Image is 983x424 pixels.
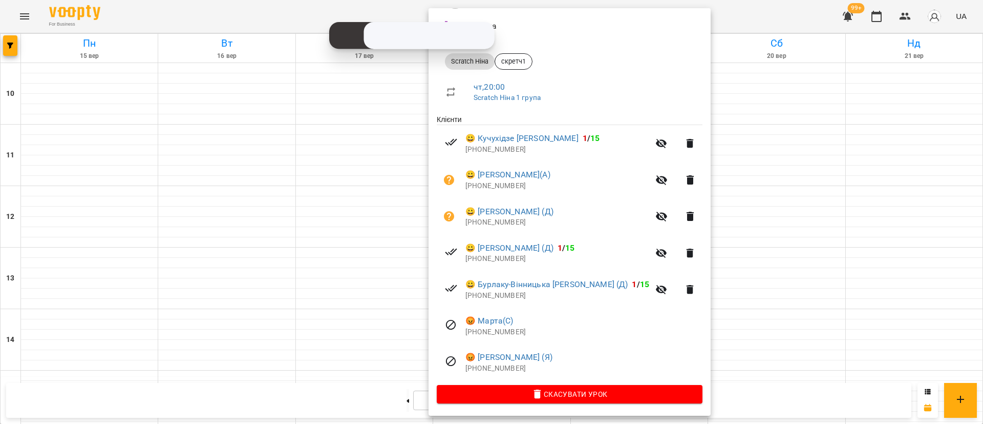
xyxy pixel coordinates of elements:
a: 😀 [PERSON_NAME](А) [465,169,550,181]
p: [PHONE_NUMBER] [465,364,702,374]
span: 15 [590,133,600,143]
p: [PHONE_NUMBER] [465,254,649,264]
svg: Візит скасовано [445,355,457,368]
div: скретч1 [495,53,532,70]
a: Scratch Ніна 1 група [474,93,541,102]
a: 😀 Бурлаку-Вінницька [PERSON_NAME] (Д) [465,278,628,291]
span: 1 [558,243,562,253]
p: [PHONE_NUMBER] [465,327,702,337]
span: Scratch Ніна [445,57,495,66]
span: 15 [640,279,649,289]
svg: Візит скасовано [445,319,457,331]
svg: Візит сплачено [445,136,457,148]
b: / [632,279,649,289]
span: 15 [565,243,574,253]
p: [PHONE_NUMBER] [465,145,649,155]
svg: Візит сплачено [445,246,457,258]
a: 😡 [PERSON_NAME] (Я) [465,351,552,364]
p: [PHONE_NUMBER] [465,217,649,228]
p: [PHONE_NUMBER] [465,291,649,301]
a: чт , 20:00 [474,82,505,92]
a: 😀 [PERSON_NAME] (Д) [465,242,553,254]
svg: Візит сплачено [445,282,457,294]
span: 1 [583,133,587,143]
p: Кімната [445,32,694,42]
span: скретч1 [495,57,532,66]
button: Скасувати Урок [437,385,702,403]
a: 😡 Марта(С) [465,315,514,327]
ul: Клієнти [437,114,702,385]
a: 😀 Кучухідзе [PERSON_NAME] [465,132,579,145]
span: - Scratch Ніна [445,21,499,31]
p: [PHONE_NUMBER] [465,181,649,191]
span: 1 [632,279,636,289]
b: / [583,133,600,143]
button: Візит ще не сплачено. Додати оплату? [437,168,461,192]
a: 😀 [PERSON_NAME] (Д) [465,206,553,218]
button: Візит ще не сплачено. Додати оплату? [437,204,461,229]
span: Скасувати Урок [445,388,694,400]
b: / [558,243,575,253]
